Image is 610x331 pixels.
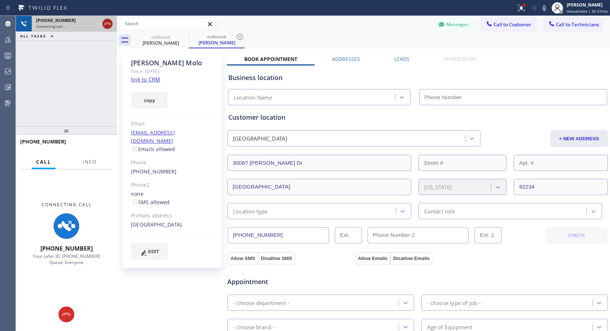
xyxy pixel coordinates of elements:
button: Mute [539,3,549,13]
a: link to CRM [131,76,160,83]
span: [PHONE_NUMBER] [40,244,93,252]
button: copy [131,92,168,109]
label: Membership [444,56,477,62]
input: Phone Number [419,89,607,105]
span: Connecting Call [41,202,92,208]
div: Contact role [424,207,455,215]
div: Customer location [228,112,607,122]
div: Location Name [234,93,272,102]
span: ALL TASKS [20,34,46,39]
div: - choose department - [233,299,289,307]
div: outbound [189,34,244,39]
span: Unavailable | 3h 57min [567,9,608,14]
div: [GEOGRAPHIC_DATA] [131,221,214,229]
button: EDIT [131,243,168,260]
input: Apt. # [514,155,608,171]
label: Book Appointment [244,56,297,62]
a: [EMAIL_ADDRESS][DOMAIN_NAME] [131,129,175,144]
div: none [131,190,214,207]
label: Leads [394,56,409,62]
div: Phone [131,159,214,167]
div: [PERSON_NAME] Molo [131,59,214,67]
span: Call to Technicians [556,21,599,28]
input: Street # [418,155,507,171]
div: [PERSON_NAME] [567,2,608,8]
button: Call [32,155,56,169]
label: Addresses [332,56,360,62]
button: Allow SMS [228,252,258,265]
div: Phone2 [131,181,214,189]
div: Location type [233,207,268,215]
button: Call to Customer [481,18,536,31]
div: Age of Equipment [427,323,473,331]
button: Info [78,155,101,169]
div: Fred Molo [189,32,244,48]
div: - choose type of job - [427,299,481,307]
span: Your caller ID: [PHONE_NUMBER] Queue: Everyone [33,253,100,265]
label: Emails allowed [131,146,175,153]
input: City [227,179,411,195]
div: [PERSON_NAME] [133,40,188,46]
div: Fred Molo [133,32,188,48]
span: Call [36,159,51,165]
button: Disallow Emails [390,252,433,265]
input: Search [119,18,216,30]
input: Phone Number [228,227,329,243]
input: Ext. 2 [474,227,501,243]
input: Ext. [335,227,362,243]
span: Call to Customer [493,21,531,28]
span: EDIT [148,249,159,254]
div: - choose brand - [233,323,275,331]
input: Emails allowed [132,146,137,151]
div: Business location [228,73,607,83]
input: SMS allowed [132,199,137,204]
button: Hang up [58,306,74,322]
div: Since: [DATE] [131,67,214,75]
button: ALL TASKS [16,32,61,40]
input: Phone Number 2 [368,227,469,243]
input: ZIP [514,179,608,195]
input: Address [227,155,411,171]
div: Email [131,120,214,128]
div: [PERSON_NAME] [189,39,244,46]
button: Hang up [102,19,113,29]
button: + NEW ADDRESS [550,130,608,147]
span: [PHONE_NUMBER] [36,17,76,23]
button: Call to Technicians [543,18,603,31]
button: Allow Emails [355,252,390,265]
a: [PHONE_NUMBER] [131,168,177,175]
label: SMS allowed [131,199,170,206]
span: Appointment [227,277,353,287]
button: Disallow SMS [258,252,295,265]
span: Connecting call… [36,24,65,29]
button: Messages [434,18,474,31]
div: Primary address [131,212,214,220]
div: [GEOGRAPHIC_DATA] [233,134,287,143]
div: outbound [133,34,188,40]
span: Info [83,159,97,165]
span: [PHONE_NUMBER] [20,138,66,145]
button: CHECK [545,227,607,244]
